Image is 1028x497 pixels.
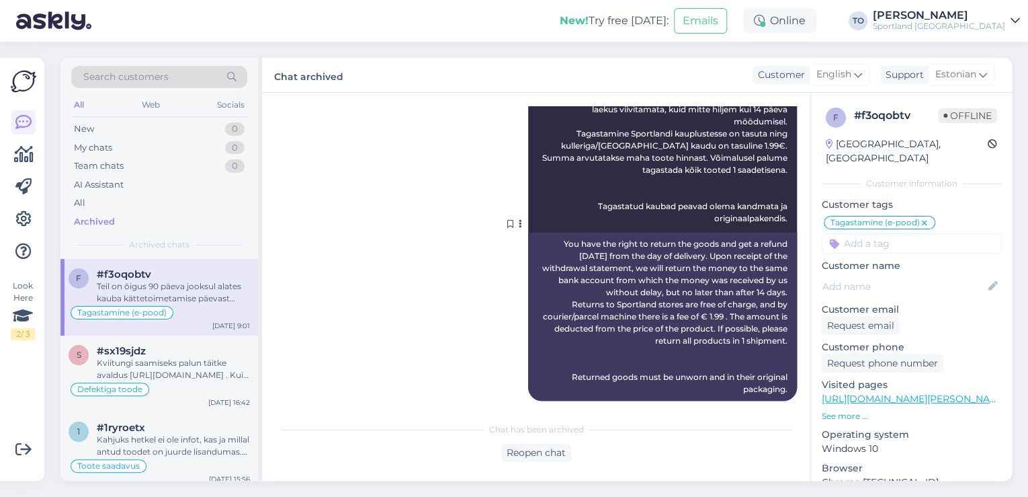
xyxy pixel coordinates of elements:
span: 9:01 [742,402,793,412]
span: #f3oqobtv [97,268,151,280]
div: 0 [225,122,245,136]
span: Archived chats [129,239,189,251]
img: Askly Logo [11,69,36,94]
p: Customer tags [822,198,1001,212]
div: Request phone number [822,354,943,373]
div: Web [139,96,163,114]
p: Chrome [TECHNICAL_ID] [822,475,1001,490]
span: Toote saadavus [77,462,140,470]
p: Customer email [822,303,1001,317]
span: #1ryroetx [97,422,145,434]
div: Try free [DATE]: [560,13,669,29]
div: Teil on õigus 90 päeva jooksul alates kauba kättetoimetamise päevast [PERSON_NAME] tagastada [PER... [97,280,250,305]
div: Reopen chat [501,444,571,462]
div: You have the right to return the goods and get a refund [DATE] from the day of delivery. Upon rec... [528,233,797,401]
p: Operating system [822,428,1001,442]
span: 1 [77,426,80,436]
span: Chat has been archived [489,424,584,436]
span: s [77,350,81,360]
span: f [76,273,81,283]
span: Defektiga toode [77,385,142,393]
div: Request email [822,317,900,335]
span: English [816,67,851,82]
a: [URL][DOMAIN_NAME][PERSON_NAME] [822,393,1007,405]
div: Kviitungi saamiseks palun täitke avaldus [URL][DOMAIN_NAME] . Kui saadetud avaldus on täidetud ko... [97,357,250,381]
a: [PERSON_NAME]Sportland [GEOGRAPHIC_DATA] [873,10,1020,32]
div: 2 / 3 [11,328,35,340]
div: Sportland [GEOGRAPHIC_DATA] [873,21,1005,32]
span: Offline [938,108,997,123]
div: Socials [214,96,247,114]
div: # f3oqobtv [854,108,938,124]
div: [DATE] 9:01 [212,321,250,331]
div: All [74,196,85,210]
span: Estonian [935,67,976,82]
input: Add name [822,279,986,294]
span: #sx19sjdz [97,345,146,357]
span: Search customers [83,70,169,84]
div: New [74,122,94,136]
b: New! [560,14,589,27]
div: [PERSON_NAME] [873,10,1005,21]
div: Kahjuks hetkel ei ole infot, kas ja millal antud toodet on juurde lisandumas. Väga vabandame! [97,434,250,458]
div: Team chats [74,159,124,173]
div: Customer [753,68,805,82]
p: Customer name [822,259,1001,273]
div: My chats [74,141,112,155]
div: Customer information [822,178,1001,190]
p: Customer phone [822,340,1001,354]
p: See more ... [822,410,1001,422]
div: [GEOGRAPHIC_DATA], [GEOGRAPHIC_DATA] [826,137,988,165]
div: TO [849,11,867,30]
div: AI Assistant [74,178,124,192]
div: Support [880,68,924,82]
div: Archived [74,215,115,229]
div: Online [743,9,816,33]
div: 0 [225,159,245,173]
label: Chat archived [274,66,343,84]
input: Add a tag [822,233,1001,254]
span: Tagastamine (e-pood) [77,309,167,317]
div: Look Here [11,280,35,340]
span: f [833,112,839,122]
span: Tagastamine (e-pood) [830,219,920,227]
div: [DATE] 15:56 [209,474,250,484]
button: Emails [674,8,727,34]
p: Visited pages [822,378,1001,392]
div: [DATE] 16:42 [208,397,250,408]
p: Browser [822,461,1001,475]
div: 0 [225,141,245,155]
div: All [71,96,87,114]
p: Windows 10 [822,442,1001,456]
